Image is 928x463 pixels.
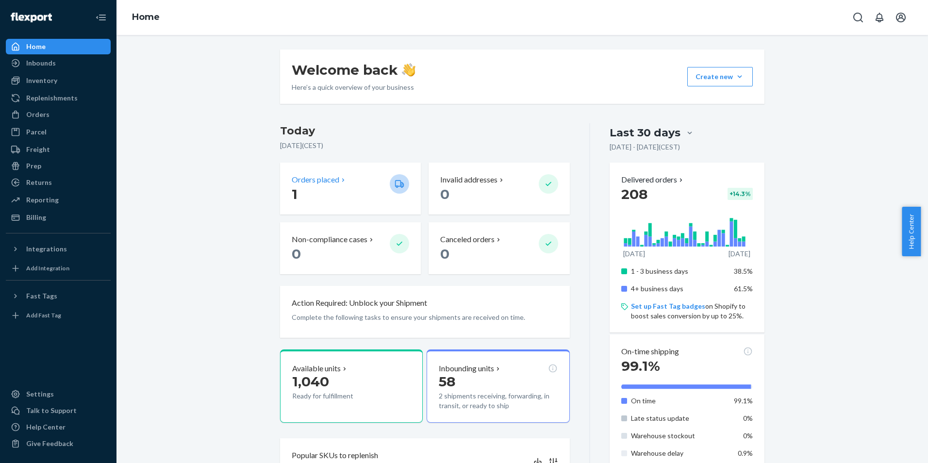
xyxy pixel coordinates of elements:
button: Inbounding units582 shipments receiving, forwarding, in transit, or ready to ship [427,349,569,423]
div: Help Center [26,422,66,432]
p: Available units [292,363,341,374]
span: 0 [440,186,449,202]
button: Canceled orders 0 [429,222,569,274]
p: 1 - 3 business days [631,266,727,276]
button: Open notifications [870,8,889,27]
div: Inventory [26,76,57,85]
p: On time [631,396,727,406]
p: On-time shipping [621,346,679,357]
div: Orders [26,110,50,119]
span: 58 [439,373,455,390]
a: Set up Fast Tag badges [631,302,705,310]
a: Prep [6,158,111,174]
div: Prep [26,161,41,171]
button: Open Search Box [848,8,868,27]
a: Reporting [6,192,111,208]
button: Integrations [6,241,111,257]
span: 99.1% [621,358,660,374]
a: Inbounds [6,55,111,71]
p: [DATE] [729,249,750,259]
div: Billing [26,213,46,222]
button: Delivered orders [621,174,685,185]
span: 0.9% [738,449,753,457]
a: Home [6,39,111,54]
span: 99.1% [734,397,753,405]
p: Warehouse stockout [631,431,727,441]
a: Inventory [6,73,111,88]
p: Canceled orders [440,234,495,245]
a: Home [132,12,160,22]
button: Close Navigation [91,8,111,27]
span: 38.5% [734,267,753,275]
div: Give Feedback [26,439,73,448]
p: [DATE] - [DATE] ( CEST ) [610,142,680,152]
a: Talk to Support [6,403,111,418]
ol: breadcrumbs [124,3,167,32]
p: 4+ business days [631,284,727,294]
div: Home [26,42,46,51]
h1: Welcome back [292,61,415,79]
p: Warehouse delay [631,448,727,458]
button: Available units1,040Ready for fulfillment [280,349,423,423]
p: Here’s a quick overview of your business [292,83,415,92]
button: Non-compliance cases 0 [280,222,421,274]
div: Add Integration [26,264,69,272]
span: 61.5% [734,284,753,293]
p: Orders placed [292,174,339,185]
p: Late status update [631,413,727,423]
p: 2 shipments receiving, forwarding, in transit, or ready to ship [439,391,557,411]
div: Integrations [26,244,67,254]
div: + 14.3 % [728,188,753,200]
a: Returns [6,175,111,190]
span: 1 [292,186,298,202]
button: Create new [687,67,753,86]
span: 208 [621,186,647,202]
div: Parcel [26,127,47,137]
p: [DATE] ( CEST ) [280,141,570,150]
div: Fast Tags [26,291,57,301]
span: 0 [440,246,449,262]
p: Non-compliance cases [292,234,367,245]
div: Reporting [26,195,59,205]
span: 0% [743,431,753,440]
h3: Today [280,123,570,139]
p: Popular SKUs to replenish [292,450,378,461]
button: Give Feedback [6,436,111,451]
span: 0% [743,414,753,422]
p: Complete the following tasks to ensure your shipments are received on time. [292,313,558,322]
span: 1,040 [292,373,329,390]
div: Returns [26,178,52,187]
a: Orders [6,107,111,122]
p: Ready for fulfillment [292,391,382,401]
a: Help Center [6,419,111,435]
a: Billing [6,210,111,225]
p: Inbounding units [439,363,494,374]
button: Orders placed 1 [280,163,421,215]
a: Add Integration [6,261,111,276]
button: Fast Tags [6,288,111,304]
div: Last 30 days [610,125,680,140]
div: Add Fast Tag [26,311,61,319]
img: hand-wave emoji [402,63,415,77]
div: Replenishments [26,93,78,103]
span: 0 [292,246,301,262]
p: [DATE] [623,249,645,259]
a: Settings [6,386,111,402]
div: Freight [26,145,50,154]
a: Replenishments [6,90,111,106]
a: Add Fast Tag [6,308,111,323]
div: Settings [26,389,54,399]
p: Invalid addresses [440,174,497,185]
p: Action Required: Unblock your Shipment [292,298,427,309]
button: Open account menu [891,8,911,27]
img: Flexport logo [11,13,52,22]
p: on Shopify to boost sales conversion by up to 25%. [631,301,753,321]
div: Talk to Support [26,406,77,415]
button: Help Center [902,207,921,256]
button: Invalid addresses 0 [429,163,569,215]
a: Parcel [6,124,111,140]
a: Freight [6,142,111,157]
div: Inbounds [26,58,56,68]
